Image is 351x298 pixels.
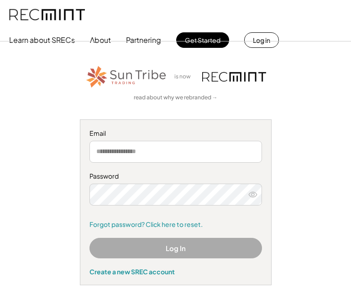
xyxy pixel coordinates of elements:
div: Create a new SREC account [89,267,262,276]
img: recmint-logotype%403x.png [202,72,266,82]
a: Forgot password? Click here to reset. [89,220,262,229]
div: Email [89,129,262,138]
a: read about why we rebranded → [134,94,218,102]
button: Learn about SRECs [9,31,75,49]
button: Partnering [126,31,161,49]
img: STT_Horizontal_Logo%2B-%2BColor.png [85,64,168,89]
button: Log In [89,238,262,258]
div: is now [172,73,198,81]
button: Get Started [176,32,229,48]
button: About [90,31,111,49]
div: Password [89,172,262,181]
button: Log in [244,32,279,48]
